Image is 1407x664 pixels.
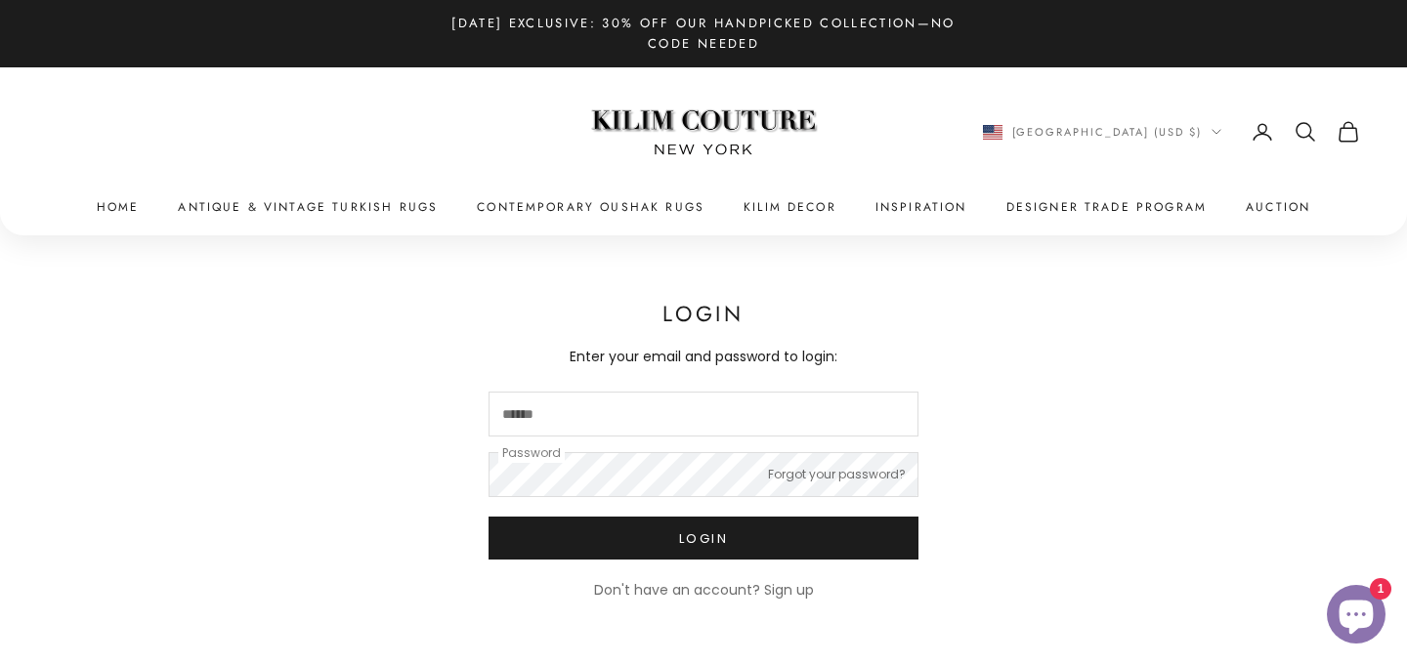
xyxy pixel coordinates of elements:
[430,13,977,55] p: [DATE] Exclusive: 30% Off Our Handpicked Collection—No Code Needed
[983,125,1002,140] img: United States
[97,197,140,217] a: Home
[875,197,967,217] a: Inspiration
[489,298,918,330] h1: Login
[1321,585,1391,648] inbox-online-store-chat: Shopify online store chat
[1006,197,1208,217] a: Designer Trade Program
[983,120,1361,144] nav: Secondary navigation
[594,580,760,600] span: Don't have an account?
[744,197,836,217] summary: Kilim Decor
[489,346,918,368] p: Enter your email and password to login:
[477,197,704,217] a: Contemporary Oushak Rugs
[581,86,826,179] img: Logo of Kilim Couture New York
[47,197,1360,217] nav: Primary navigation
[1012,123,1203,141] span: [GEOGRAPHIC_DATA] (USD $)
[1246,197,1310,217] a: Auction
[178,197,438,217] a: Antique & Vintage Turkish Rugs
[983,123,1222,141] button: Change country or currency
[489,517,918,560] button: Login
[768,466,906,482] a: Forgot your password?
[764,580,814,600] a: Sign up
